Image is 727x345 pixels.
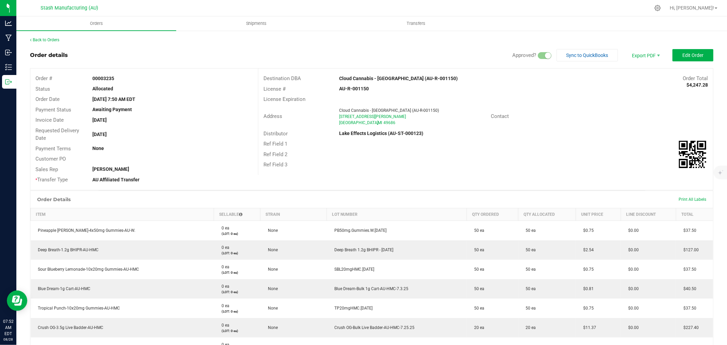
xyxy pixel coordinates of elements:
inline-svg: Manufacturing [5,34,12,41]
iframe: Resource center [7,290,27,311]
span: [STREET_ADDRESS][PERSON_NAME] [339,114,406,119]
strong: Awaiting Payment [92,107,132,112]
th: Sellable [214,208,260,221]
strong: None [92,146,104,151]
span: 0 ea [218,323,229,328]
span: 49686 [383,120,395,125]
span: 20 ea [471,325,485,330]
span: None [264,267,278,272]
span: 50 ea [522,267,536,272]
th: Line Discount [621,208,676,221]
span: TP20mgHMC.[DATE] [331,306,373,311]
span: 50 ea [522,228,536,233]
span: $37.50 [680,306,696,311]
span: Destination DBA [263,75,301,81]
span: 50 ea [471,286,485,291]
span: Invoice Date [35,117,64,123]
span: 0 ea [218,245,229,250]
span: Sales Rep [35,166,58,172]
span: 0 ea [218,265,229,269]
span: Distributor [263,131,288,137]
span: 0 ea [218,284,229,289]
span: $11.37 [580,325,596,330]
p: (LOT: 0 ea) [218,328,256,333]
a: Transfers [336,16,496,31]
span: Transfers [397,20,435,27]
span: None [264,247,278,252]
span: Order # [35,75,52,81]
strong: [DATE] [92,132,107,137]
th: Strain [260,208,327,221]
h1: Order Details [37,197,71,202]
span: Contact [491,113,509,119]
span: $127.00 [680,247,699,252]
span: Stash Manufacturing (AU) [41,5,99,11]
span: $37.50 [680,228,696,233]
span: 0 ea [218,226,229,230]
span: 50 ea [471,247,485,252]
span: Ref Field 3 [263,162,287,168]
span: Tropical Punch-10x20mg Gummies-AU-HMC [35,306,120,311]
th: Total [676,208,713,221]
span: Order Total [683,75,708,81]
span: Payment Status [35,107,71,113]
p: (LOT: 0 ea) [218,270,256,275]
th: Qty Ordered [467,208,518,221]
span: [GEOGRAPHIC_DATA] [339,120,378,125]
span: Shipments [237,20,276,27]
span: Edit Order [682,52,703,58]
span: Order Date [35,96,60,102]
span: Pineapple [PERSON_NAME]-4x50mg Gummies-AU-W. [35,228,136,233]
strong: AU Affiliated Transfer [92,177,139,182]
span: $0.75 [580,228,594,233]
span: Cloud Cannabis - [GEOGRAPHIC_DATA] (AU-R-001150) [339,108,439,113]
span: $0.00 [625,267,639,272]
span: $0.00 [625,286,639,291]
inline-svg: Inbound [5,49,12,56]
a: Shipments [176,16,336,31]
span: Transfer Type [35,177,68,183]
span: 50 ea [522,306,536,311]
span: $0.00 [625,228,639,233]
strong: [DATE] [92,117,107,123]
div: Manage settings [653,5,662,11]
inline-svg: Analytics [5,20,12,27]
span: $0.00 [625,325,639,330]
span: Crush OG-3.5g Live Badder-AU-HMC [35,325,104,330]
span: None [264,286,278,291]
span: License # [263,86,286,92]
span: $227.40 [680,325,699,330]
strong: Cloud Cannabis - [GEOGRAPHIC_DATA] (AU-R-001150) [339,76,458,81]
span: $0.81 [580,286,594,291]
th: Item [31,208,214,221]
th: Lot Number [327,208,467,221]
span: Approved? [512,52,536,58]
img: Scan me! [679,141,706,168]
span: MI [378,120,382,125]
p: 07:52 AM EDT [3,318,13,337]
button: Edit Order [672,49,713,61]
span: 0 ea [218,303,229,308]
strong: $4,247.28 [686,82,708,88]
span: Blue Dream-1g Cart-AU-HMC [35,286,91,291]
strong: [DATE] 7:50 AM EDT [92,96,135,102]
span: 20 ea [522,325,536,330]
a: Orders [16,16,176,31]
button: Sync to QuickBooks [557,49,618,61]
p: (LOT: 0 ea) [218,289,256,295]
span: License Expiration [263,96,305,102]
li: Export PDF [625,49,666,61]
p: 08/28 [3,337,13,342]
span: Customer PO [35,156,66,162]
th: Unit Price [576,208,621,221]
span: Hi, [PERSON_NAME]! [670,5,714,11]
p: (LOT: 0 ea) [218,251,256,256]
span: 50 ea [471,306,485,311]
span: $40.50 [680,286,696,291]
strong: [PERSON_NAME] [92,166,129,172]
strong: AU-R-001150 [339,86,369,91]
span: Sync to QuickBooks [566,52,608,58]
span: Deep Breath-1.2g BHIPR-AU-HMC [35,247,99,252]
span: Blue Dream-Bulk 1g Cart-AU-HMC-7.3.25 [331,286,408,291]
